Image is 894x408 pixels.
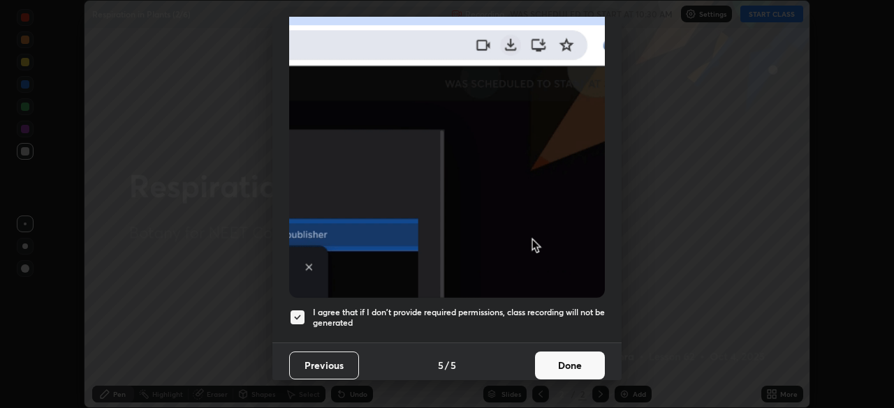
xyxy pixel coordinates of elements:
[313,307,605,328] h5: I agree that if I don't provide required permissions, class recording will not be generated
[450,358,456,372] h4: 5
[535,352,605,379] button: Done
[289,352,359,379] button: Previous
[445,358,449,372] h4: /
[438,358,444,372] h4: 5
